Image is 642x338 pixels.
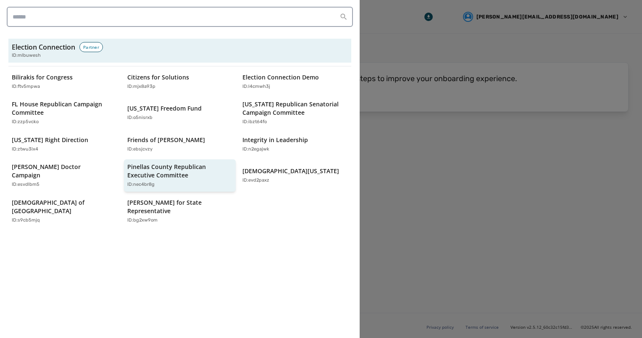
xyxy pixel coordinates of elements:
p: FL House Republican Campaign Committee [12,100,109,117]
p: ID: n2egajwk [242,146,269,153]
p: Pinellas County Republican Executive Committee [127,163,224,180]
button: FL House Republican Campaign CommitteeID:zzp5vcko [8,97,121,129]
p: ID: zzp5vcko [12,119,39,126]
p: ID: ebsjcvzy [127,146,153,153]
p: ID: esvdlbm5 [12,181,39,188]
p: [US_STATE] Republican Senatorial Campaign Committee [242,100,339,117]
p: ID: mjx8a93p [127,83,155,90]
p: [PERSON_NAME] for State Representative [127,198,224,215]
p: ID: l4cmwh3j [242,83,270,90]
p: ID: bg2xw9om [127,217,158,224]
button: Friends of [PERSON_NAME]ID:ebsjcvzy [124,132,236,156]
button: Integrity in LeadershipID:n2egajwk [239,132,351,156]
button: Pinellas County Republican Executive CommitteeID:nec4br8g [124,159,236,192]
p: ID: ztwu3lx4 [12,146,38,153]
button: Citizens for SolutionsID:mjx8a93p [124,70,236,94]
button: [PERSON_NAME] for State RepresentativeID:bg2xw9om [124,195,236,227]
button: [US_STATE] Right DirectionID:ztwu3lx4 [8,132,121,156]
p: [DEMOGRAPHIC_DATA][US_STATE] [242,167,339,175]
button: [DEMOGRAPHIC_DATA][US_STATE]ID:evd2paxz [239,159,351,192]
p: ID: o5nisrxb [127,114,153,121]
button: Election ConnectionPartnerID:mlbuwesh [8,39,351,63]
button: [PERSON_NAME] Doctor CampaignID:esvdlbm5 [8,159,121,192]
p: ID: ibzt64fo [242,119,267,126]
p: [US_STATE] Freedom Fund [127,104,202,113]
div: Partner [79,42,103,52]
p: ID: ftv5mpwa [12,83,40,90]
p: Election Connection Demo [242,73,319,82]
p: ID: s9cb5mjq [12,217,40,224]
p: Bilirakis for Congress [12,73,73,82]
p: [DEMOGRAPHIC_DATA] of [GEOGRAPHIC_DATA] [12,198,109,215]
p: [US_STATE] Right Direction [12,136,88,144]
p: ID: nec4br8g [127,181,155,188]
p: ID: evd2paxz [242,177,269,184]
h3: Election Connection [12,42,75,52]
span: ID: mlbuwesh [12,52,41,59]
button: [DEMOGRAPHIC_DATA] of [GEOGRAPHIC_DATA]ID:s9cb5mjq [8,195,121,227]
button: Bilirakis for CongressID:ftv5mpwa [8,70,121,94]
p: [PERSON_NAME] Doctor Campaign [12,163,109,180]
p: Integrity in Leadership [242,136,308,144]
p: Citizens for Solutions [127,73,189,82]
button: [US_STATE] Freedom FundID:o5nisrxb [124,97,236,129]
p: Friends of [PERSON_NAME] [127,136,205,144]
button: [US_STATE] Republican Senatorial Campaign CommitteeID:ibzt64fo [239,97,351,129]
button: Election Connection DemoID:l4cmwh3j [239,70,351,94]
